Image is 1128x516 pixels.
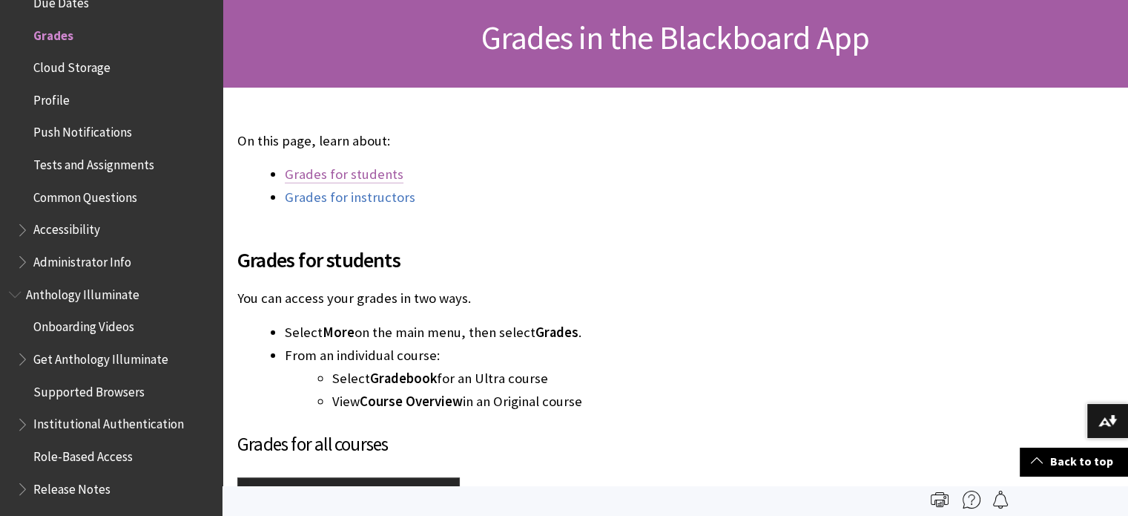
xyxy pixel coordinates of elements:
[33,55,111,75] span: Cloud Storage
[33,88,70,108] span: Profile
[237,244,894,275] span: Grades for students
[332,368,894,389] li: Select for an Ultra course
[285,345,894,412] li: From an individual course:
[237,131,894,151] p: On this page, learn about:
[931,491,949,509] img: Print
[33,120,132,140] span: Push Notifications
[33,444,133,464] span: Role-Based Access
[26,282,139,302] span: Anthology Illuminate
[33,477,111,497] span: Release Notes
[33,315,134,335] span: Onboarding Videos
[535,324,578,341] span: Grades
[992,491,1009,509] img: Follow this page
[33,249,131,270] span: Administrator Info
[33,347,168,367] span: Get Anthology Illuminate
[370,370,437,387] span: Gradebook
[1020,448,1128,475] a: Back to top
[33,23,73,43] span: Grades
[481,17,870,58] span: Grades in the Blackboard App
[33,379,145,399] span: Supported Browsers
[285,322,894,343] li: Select on the main menu, then select .
[33,412,184,432] span: Institutional Authentication
[360,393,463,410] span: Course Overview
[285,166,403,183] a: Grades for students
[33,152,154,172] span: Tests and Assignments
[33,185,137,205] span: Common Questions
[285,189,415,206] a: Grades for instructors
[963,491,980,509] img: More help
[323,324,354,341] span: More
[33,218,100,238] span: Accessibility
[332,391,894,412] li: View in an Original course
[237,289,894,308] p: You can access your grades in two ways.
[237,431,894,459] h3: Grades for all courses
